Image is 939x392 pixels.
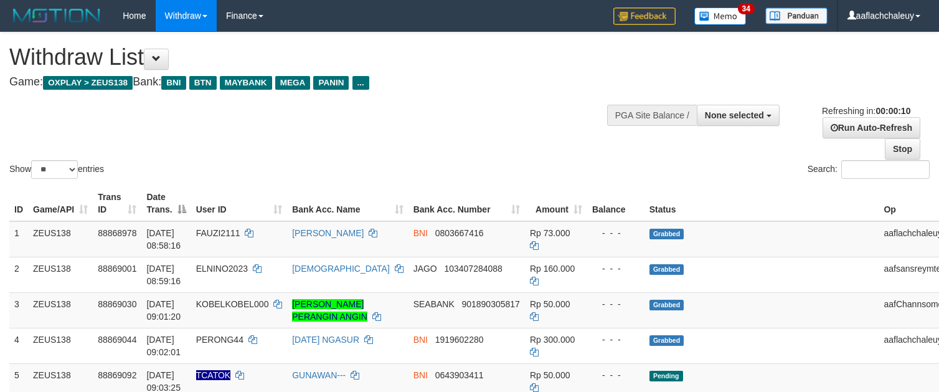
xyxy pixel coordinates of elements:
span: Rp 160.000 [530,264,575,274]
span: ... [352,76,369,90]
th: Balance [587,186,644,221]
button: None selected [697,105,780,126]
td: 1 [9,221,28,257]
label: Show entries [9,160,104,179]
th: Game/API: activate to sort column ascending [28,186,93,221]
th: Bank Acc. Name: activate to sort column ascending [287,186,408,221]
td: ZEUS138 [28,257,93,292]
div: PGA Site Balance / [607,105,697,126]
a: [DATE] NGASUR [292,335,359,345]
span: FAUZI2111 [196,228,240,238]
span: Copy 0643903411 to clipboard [435,370,484,380]
span: Refreshing in: [822,106,910,116]
span: BNI [413,370,428,380]
span: BNI [413,335,428,345]
div: - - - [592,262,639,275]
span: Copy 0803667416 to clipboard [435,228,484,238]
div: - - - [592,227,639,239]
td: ZEUS138 [28,221,93,257]
td: 4 [9,328,28,363]
span: MEGA [275,76,311,90]
span: Pending [649,371,683,381]
h4: Game: Bank: [9,76,613,88]
span: [DATE] 09:02:01 [146,335,181,357]
span: [DATE] 09:01:20 [146,299,181,322]
select: Showentries [31,160,78,179]
a: Run Auto-Refresh [823,117,920,138]
span: JAGO [413,264,437,274]
span: 88869092 [98,370,136,380]
img: Feedback.jpg [613,7,676,25]
div: - - - [592,298,639,310]
span: MAYBANK [220,76,272,90]
span: BTN [189,76,217,90]
span: Rp 73.000 [530,228,570,238]
span: 34 [738,3,755,14]
td: 2 [9,257,28,292]
span: KOBELKOBEL000 [196,299,269,309]
span: Nama rekening ada tanda titik/strip, harap diedit [196,370,231,380]
span: Grabbed [649,300,684,310]
input: Search: [841,160,930,179]
h1: Withdraw List [9,45,613,70]
span: [DATE] 08:58:16 [146,228,181,251]
span: Copy 103407284088 to clipboard [444,264,502,274]
th: ID [9,186,28,221]
span: Grabbed [649,264,684,275]
span: ELNINO2023 [196,264,248,274]
img: panduan.png [765,7,828,24]
span: 88869001 [98,264,136,274]
img: Button%20Memo.svg [694,7,747,25]
td: ZEUS138 [28,292,93,328]
label: Search: [808,160,930,179]
td: 3 [9,292,28,328]
th: User ID: activate to sort column ascending [191,186,288,221]
span: BNI [413,228,428,238]
span: PANIN [313,76,349,90]
span: Rp 50.000 [530,370,570,380]
span: SEABANK [413,299,455,309]
a: Stop [885,138,920,160]
span: Copy 1919602280 to clipboard [435,335,484,345]
span: Rp 50.000 [530,299,570,309]
a: GUNAWAN--- [292,370,346,380]
th: Trans ID: activate to sort column ascending [93,186,141,221]
th: Amount: activate to sort column ascending [525,186,587,221]
div: - - - [592,333,639,346]
a: [PERSON_NAME] [292,228,364,238]
span: None selected [705,110,764,120]
span: 88868978 [98,228,136,238]
th: Status [644,186,879,221]
a: [PERSON_NAME] PERANGIN ANGIN [292,299,367,322]
span: OXPLAY > ZEUS138 [43,76,133,90]
span: Rp 300.000 [530,335,575,345]
span: 88869030 [98,299,136,309]
span: Copy 901890305817 to clipboard [461,299,519,309]
span: Grabbed [649,229,684,239]
span: Grabbed [649,335,684,346]
a: [DEMOGRAPHIC_DATA] [292,264,390,274]
strong: 00:00:10 [875,106,910,116]
img: MOTION_logo.png [9,6,104,25]
th: Date Trans.: activate to sort column descending [141,186,191,221]
th: Bank Acc. Number: activate to sort column ascending [408,186,525,221]
div: - - - [592,369,639,381]
td: ZEUS138 [28,328,93,363]
span: [DATE] 08:59:16 [146,264,181,286]
span: 88869044 [98,335,136,345]
span: PERONG44 [196,335,243,345]
span: BNI [161,76,186,90]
